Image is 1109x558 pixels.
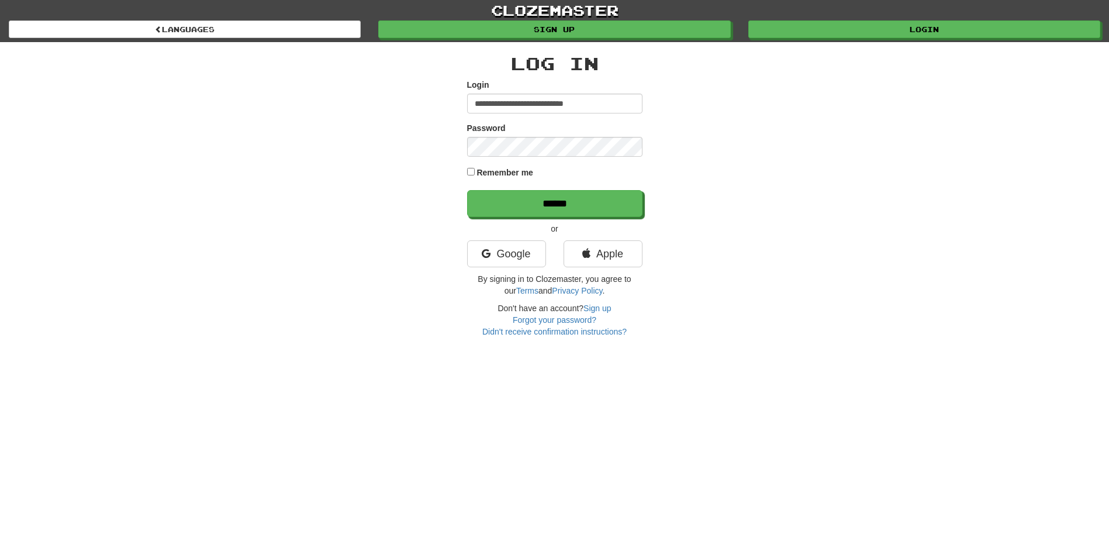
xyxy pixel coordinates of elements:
[482,327,627,336] a: Didn't receive confirmation instructions?
[476,167,533,178] label: Remember me
[467,273,642,297] p: By signing in to Clozemaster, you agree to our and .
[516,286,538,295] a: Terms
[378,20,730,38] a: Sign up
[513,315,596,325] a: Forgot your password?
[467,54,642,73] h2: Log In
[467,302,642,337] div: Don't have an account?
[583,304,611,313] a: Sign up
[467,79,489,91] label: Login
[748,20,1100,38] a: Login
[9,20,361,38] a: Languages
[467,223,642,235] p: or
[467,122,506,134] label: Password
[467,240,546,267] a: Google
[564,240,642,267] a: Apple
[552,286,602,295] a: Privacy Policy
